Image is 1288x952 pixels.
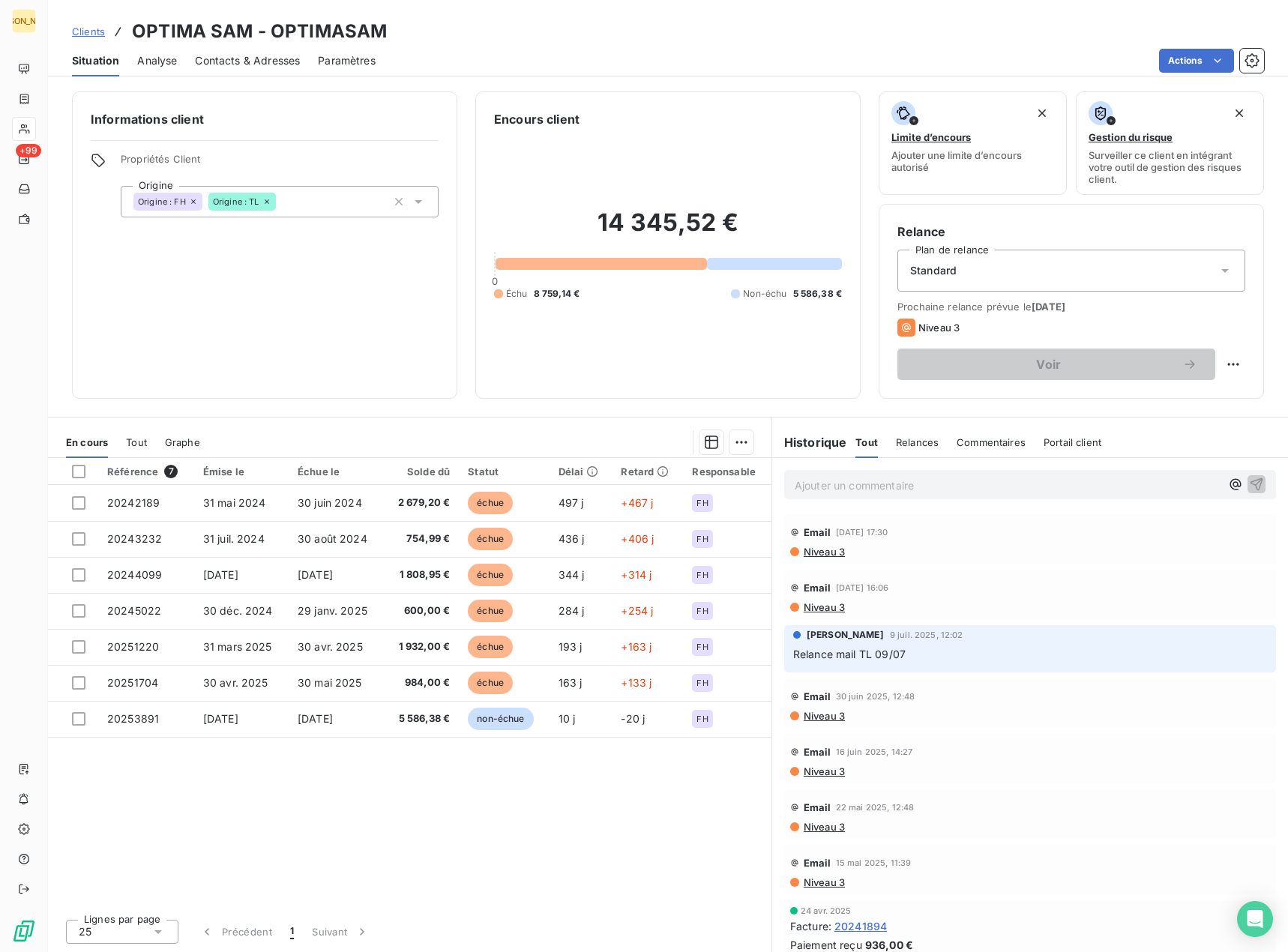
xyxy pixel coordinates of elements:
[494,208,842,253] h2: 14 345,52 €
[804,746,831,758] span: Email
[138,197,186,206] span: Origine : FH
[137,53,177,68] span: Analyse
[392,495,450,510] span: 2 679,20 €
[890,630,963,639] span: 9 juil. 2025, 12:02
[468,528,513,550] span: échue
[107,640,159,653] span: 20251220
[107,568,162,581] span: 20244099
[836,583,889,592] span: [DATE] 16:06
[203,568,238,581] span: [DATE]
[804,801,831,813] span: Email
[79,924,91,939] span: 25
[802,765,845,777] span: Niveau 3
[72,24,105,39] a: Clients
[203,640,272,653] span: 31 mars 2025
[621,604,653,617] span: +254 j
[910,263,957,278] span: Standard
[534,287,580,301] span: 8 759,14 €
[897,349,1215,380] button: Voir
[836,528,888,537] span: [DATE] 17:30
[203,466,280,477] div: Émise le
[793,287,843,301] span: 5 586,38 €
[107,532,162,545] span: 20243232
[468,492,513,514] span: échue
[559,466,604,477] div: Délai
[298,604,367,617] span: 29 janv. 2025
[692,466,762,477] div: Responsable
[1032,301,1065,313] span: [DATE]
[802,546,845,558] span: Niveau 3
[276,195,288,208] input: Ajouter une valeur
[281,916,303,948] button: 1
[392,639,450,654] span: 1 932,00 €
[107,676,158,689] span: 20251704
[298,532,367,545] span: 30 août 2024
[802,710,845,722] span: Niveau 3
[559,712,576,725] span: 10 j
[621,676,651,689] span: +133 j
[298,568,333,581] span: [DATE]
[290,924,294,939] span: 1
[915,358,1182,370] span: Voir
[621,640,651,653] span: +163 j
[203,712,238,725] span: [DATE]
[696,678,708,687] span: FH
[392,711,450,726] span: 5 586,38 €
[203,532,265,545] span: 31 juil. 2024
[72,25,105,37] span: Clients
[696,498,708,507] span: FH
[303,916,379,948] button: Suivant
[468,466,540,477] div: Statut
[559,604,585,617] span: 284 j
[559,640,583,653] span: 193 j
[891,131,971,143] span: Limite d’encours
[743,287,786,301] span: Non-échu
[957,436,1026,448] span: Commentaires
[891,149,1054,173] span: Ajouter une limite d’encours autorisé
[318,53,376,68] span: Paramètres
[836,692,915,701] span: 30 juin 2025, 12:48
[107,712,159,725] span: 20253891
[392,603,450,618] span: 600,00 €
[203,604,273,617] span: 30 déc. 2024
[203,676,268,689] span: 30 avr. 2025
[165,436,200,448] span: Graphe
[91,110,439,128] h6: Informations client
[1076,91,1264,195] button: Gestion du risqueSurveiller ce client en intégrant votre outil de gestion des risques client.
[468,672,513,694] span: échue
[492,275,498,287] span: 0
[696,534,708,543] span: FH
[804,526,831,538] span: Email
[1237,901,1273,937] div: Open Intercom Messenger
[107,604,161,617] span: 20245022
[494,110,580,128] h6: Encours client
[190,916,281,948] button: Précédent
[559,496,584,509] span: 497 j
[1159,49,1234,73] button: Actions
[126,436,147,448] span: Tout
[836,747,913,756] span: 16 juin 2025, 14:27
[468,636,513,658] span: échue
[804,857,831,869] span: Email
[107,496,160,509] span: 20242189
[696,570,708,579] span: FH
[107,465,185,478] div: Référence
[298,676,362,689] span: 30 mai 2025
[802,601,845,613] span: Niveau 3
[793,648,906,660] span: Relance mail TL 09/07
[164,465,178,478] span: 7
[802,821,845,833] span: Niveau 3
[559,568,585,581] span: 344 j
[621,712,645,725] span: -20 j
[696,642,708,651] span: FH
[802,876,845,888] span: Niveau 3
[298,712,333,725] span: [DATE]
[468,708,533,730] span: non-échue
[804,690,831,702] span: Email
[12,919,36,943] img: Logo LeanPay
[801,906,852,915] span: 24 avr. 2025
[195,53,300,68] span: Contacts & Adresses
[559,532,585,545] span: 436 j
[1044,436,1101,448] span: Portail client
[468,564,513,586] span: échue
